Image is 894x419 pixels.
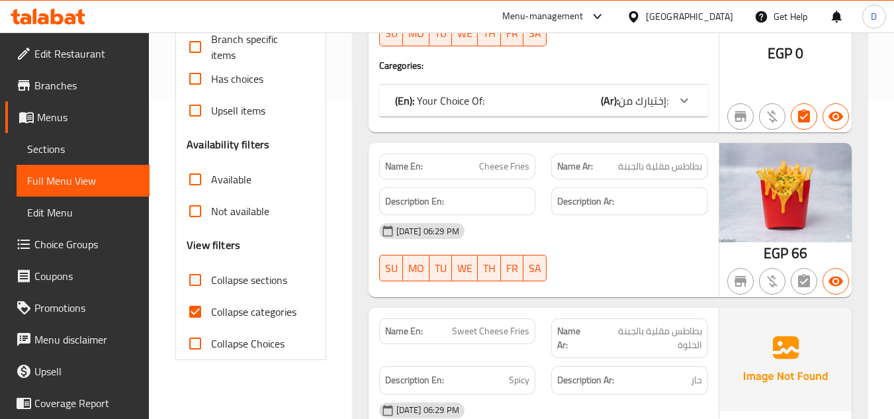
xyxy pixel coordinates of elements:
[452,324,529,338] span: Sweet Cheese Fries
[523,20,547,46] button: SA
[871,9,877,24] span: D
[823,268,849,295] button: Available
[27,205,139,220] span: Edit Menu
[791,103,817,130] button: Has choices
[619,91,668,111] span: إختيارك من:
[403,255,429,281] button: MO
[17,133,150,165] a: Sections
[408,259,424,278] span: MO
[478,20,501,46] button: TH
[395,91,414,111] b: (En):
[385,259,398,278] span: SU
[618,160,702,173] span: بطاطس مقلية بالجبنة
[211,272,287,288] span: Collapse sections
[506,259,518,278] span: FR
[823,103,849,130] button: Available
[211,336,285,351] span: Collapse Choices
[34,332,139,348] span: Menu disclaimer
[529,259,541,278] span: SA
[601,91,619,111] b: (Ar):
[646,9,733,24] div: [GEOGRAPHIC_DATA]
[529,24,541,43] span: SA
[483,24,496,43] span: TH
[795,40,803,66] span: 0
[791,268,817,295] button: Not has choices
[435,259,447,278] span: TU
[187,137,269,152] h3: Availability filters
[791,240,807,266] span: 66
[719,143,852,242] img: cheese_fries638948124477961885.jpg
[5,101,150,133] a: Menus
[429,255,452,281] button: TU
[34,300,139,316] span: Promotions
[429,20,452,46] button: TU
[27,173,139,189] span: Full Menu View
[768,40,792,66] span: EGP
[435,24,447,43] span: TU
[34,395,139,411] span: Coverage Report
[5,228,150,260] a: Choice Groups
[211,203,269,219] span: Not available
[557,193,614,210] strong: Description Ar:
[211,31,304,63] span: Branch specific items
[5,292,150,324] a: Promotions
[379,59,708,72] h4: Caregories:
[379,85,708,116] div: (En): Your Choice Of:(Ar):إختيارك من:
[385,372,444,389] strong: Description En:
[34,268,139,284] span: Coupons
[211,304,296,320] span: Collapse categories
[557,160,593,173] strong: Name Ar:
[27,141,139,157] span: Sections
[5,387,150,419] a: Coverage Report
[457,259,472,278] span: WE
[727,103,754,130] button: Not branch specific item
[211,103,265,118] span: Upsell items
[17,165,150,197] a: Full Menu View
[211,71,263,87] span: Has choices
[452,255,478,281] button: WE
[509,372,529,389] span: Spicy
[395,93,484,109] p: Your Choice Of:
[483,259,496,278] span: TH
[379,255,403,281] button: SU
[5,70,150,101] a: Branches
[379,20,403,46] button: SU
[17,197,150,228] a: Edit Menu
[385,160,423,173] strong: Name En:
[5,38,150,70] a: Edit Restaurant
[502,9,584,24] div: Menu-management
[557,372,614,389] strong: Description Ar:
[759,103,785,130] button: Purchased item
[523,255,547,281] button: SA
[187,238,240,253] h3: View filters
[34,363,139,379] span: Upsell
[37,109,139,125] span: Menus
[385,324,423,338] strong: Name En:
[5,260,150,292] a: Coupons
[5,324,150,355] a: Menu disclaimer
[403,20,429,46] button: MO
[478,255,501,281] button: TH
[479,160,529,173] span: Cheese Fries
[691,372,702,389] span: حار
[501,20,523,46] button: FR
[34,46,139,62] span: Edit Restaurant
[506,24,518,43] span: FR
[557,324,592,352] strong: Name Ar:
[5,355,150,387] a: Upsell
[593,324,702,352] span: بطاطس مقلية بالجبنة الحلوة
[727,268,754,295] button: Not branch specific item
[34,236,139,252] span: Choice Groups
[391,225,465,238] span: [DATE] 06:29 PM
[719,308,852,411] img: Ae5nvW7+0k+MAAAAAElFTkSuQmCC
[457,24,472,43] span: WE
[408,24,424,43] span: MO
[385,193,444,210] strong: Description En:
[759,268,785,295] button: Purchased item
[211,171,251,187] span: Available
[391,404,465,416] span: [DATE] 06:29 PM
[764,240,788,266] span: EGP
[385,24,398,43] span: SU
[34,77,139,93] span: Branches
[452,20,478,46] button: WE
